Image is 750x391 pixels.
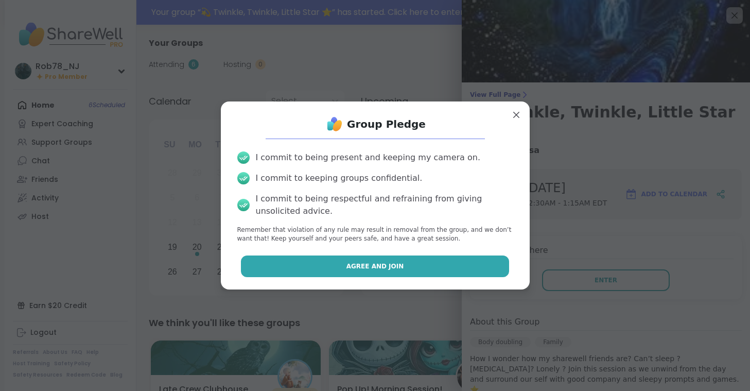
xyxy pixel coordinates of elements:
img: ShareWell Logo [324,114,345,134]
p: Remember that violation of any rule may result in removal from the group, and we don’t want that!... [237,226,513,243]
button: Agree and Join [241,256,509,277]
h1: Group Pledge [347,117,426,131]
div: I commit to being present and keeping my camera on. [256,151,480,164]
span: Agree and Join [346,262,404,271]
div: I commit to being respectful and refraining from giving unsolicited advice. [256,193,513,217]
div: I commit to keeping groups confidential. [256,172,423,184]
